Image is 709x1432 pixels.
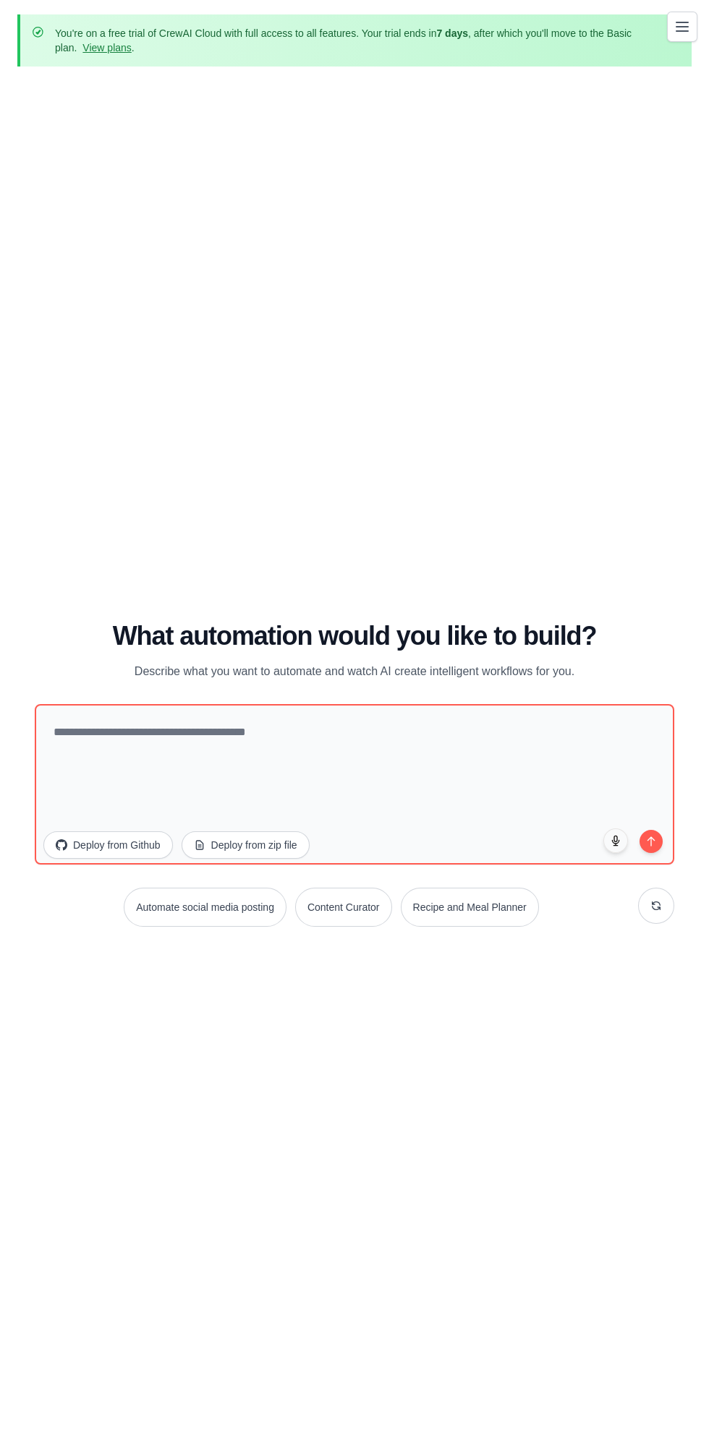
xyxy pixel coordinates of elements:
[401,888,539,927] button: Recipe and Meal Planner
[124,888,286,927] button: Automate social media posting
[637,1363,709,1432] iframe: Chat Widget
[182,831,310,859] button: Deploy from zip file
[436,27,468,39] strong: 7 days
[35,622,674,651] h1: What automation would you like to build?
[55,26,657,55] p: You're on a free trial of CrewAI Cloud with full access to all features. Your trial ends in , aft...
[82,42,131,53] a: View plans
[667,12,697,42] button: Toggle navigation
[295,888,392,927] button: Content Curator
[111,662,598,681] p: Describe what you want to automate and watch AI create intelligent workflows for you.
[43,831,173,859] button: Deploy from Github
